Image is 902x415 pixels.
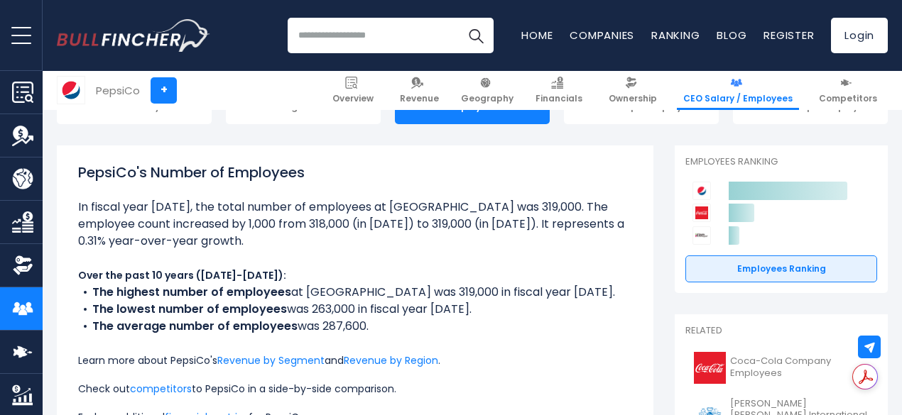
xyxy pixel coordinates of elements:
[92,318,298,334] b: The average number of employees
[677,71,799,110] a: CEO Salary / Employees
[78,380,632,397] p: Check out to PepsiCo in a side-by-side comparison.
[78,318,632,335] li: was 287,600.
[57,19,210,52] a: Go to homepage
[92,284,291,300] b: The highest number of employees
[529,71,589,110] a: Financials
[764,28,814,43] a: Register
[651,28,700,43] a: Ranking
[683,93,793,104] span: CEO Salary / Employees
[461,93,514,104] span: Geography
[692,226,711,245] img: Keurig Dr Pepper competitors logo
[570,28,634,43] a: Companies
[602,71,663,110] a: Ownership
[326,71,380,110] a: Overview
[692,204,711,222] img: Coca-Cola Company competitors logo
[78,268,286,282] b: Over the past 10 years ([DATE]-[DATE]):
[92,301,287,317] b: The lowest number of employees
[455,71,520,110] a: Geography
[813,71,884,110] a: Competitors
[332,93,374,104] span: Overview
[685,348,877,387] a: Coca-Cola Company Employees
[458,18,494,53] button: Search
[78,284,632,301] li: at [GEOGRAPHIC_DATA] was 319,000 in fiscal year [DATE].
[685,255,877,282] a: Employees Ranking
[12,255,33,276] img: Ownership
[536,93,582,104] span: Financials
[344,353,438,367] a: Revenue by Region
[692,182,711,200] img: PepsiCo competitors logo
[521,28,553,43] a: Home
[717,28,746,43] a: Blog
[393,71,445,110] a: Revenue
[78,352,632,369] p: Learn more about PepsiCo's and .
[609,93,657,104] span: Ownership
[78,199,632,250] li: In fiscal year [DATE], the total number of employees at [GEOGRAPHIC_DATA] was 319,000. The employ...
[96,82,140,99] div: PepsiCo
[130,382,192,396] a: competitors
[400,93,439,104] span: Revenue
[78,162,632,183] h1: PepsiCo's Number of Employees
[694,352,726,384] img: KO logo
[78,301,632,318] li: was 263,000 in fiscal year [DATE].
[217,353,325,367] a: Revenue by Segment
[831,18,888,53] a: Login
[685,325,877,337] p: Related
[58,77,85,104] img: PEP logo
[730,355,869,380] span: Coca-Cola Company Employees
[819,93,877,104] span: Competitors
[151,77,177,104] a: +
[685,156,877,168] p: Employees Ranking
[57,19,210,52] img: Bullfincher logo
